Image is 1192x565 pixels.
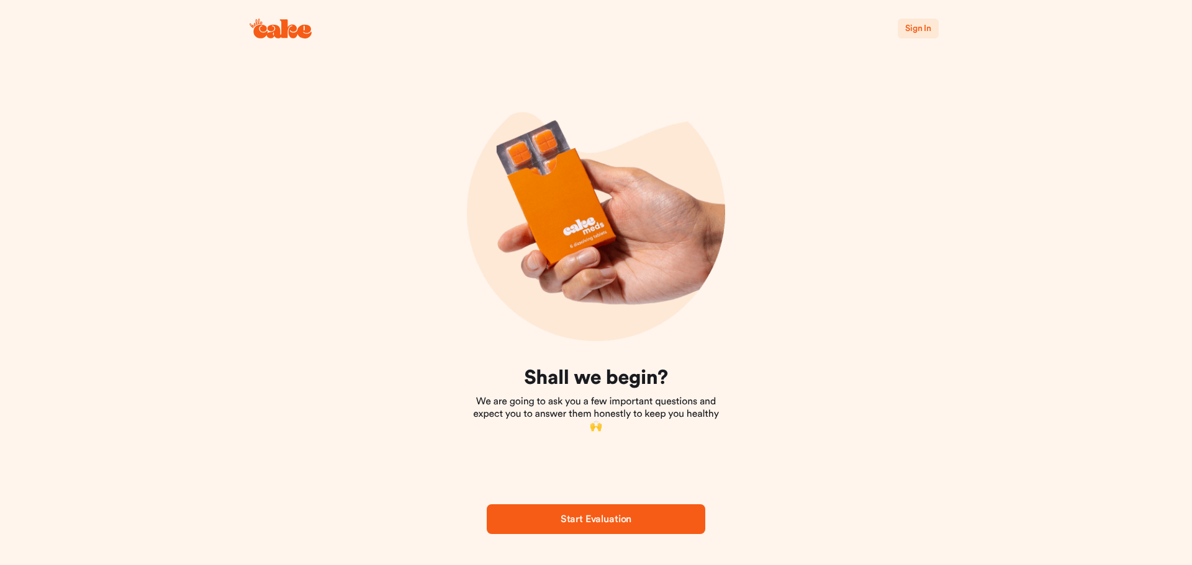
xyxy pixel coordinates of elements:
h1: Shall we begin? [469,366,723,391]
span: Start Evaluation [561,514,631,524]
div: We are going to ask you a few important questions and expect you to answer them honestly to keep ... [469,366,723,433]
button: Start Evaluation [487,504,705,534]
span: Sign In [905,24,931,33]
img: onboarding-img03.png [467,83,725,341]
button: Sign In [898,19,939,38]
